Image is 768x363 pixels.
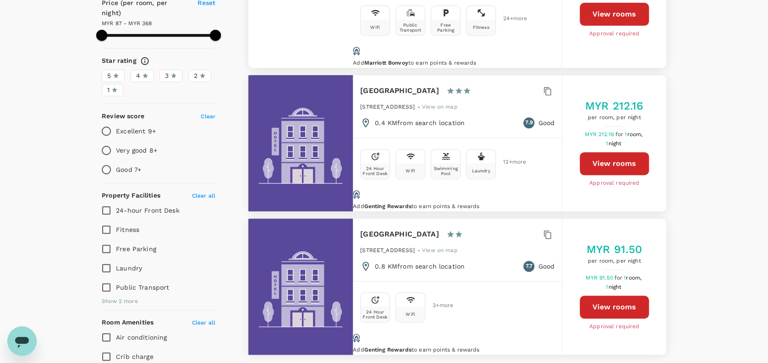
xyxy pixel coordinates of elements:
[538,262,554,271] p: Good
[580,3,649,26] button: View rooms
[192,319,215,326] span: Clear all
[417,247,422,253] span: -
[586,275,614,281] span: MYR 91.50
[360,247,415,253] span: [STREET_ADDRESS]
[362,309,388,319] div: 24 Hour Front Desk
[398,22,423,33] div: Public Transport
[585,99,644,113] h5: MYR 212.16
[538,118,554,127] p: Good
[472,168,490,173] div: Laundry
[375,118,465,127] p: 0.4 KM from search location
[353,60,476,66] span: Add to earn points & rewards
[406,168,415,173] div: Wifi
[587,257,642,266] span: per room, per night
[364,203,411,209] span: Genting Rewards
[102,297,138,306] span: Show 2 more
[589,29,640,38] span: Approval required
[107,85,110,95] span: 1
[165,71,169,81] span: 3
[503,16,517,22] span: 24 + more
[116,334,167,341] span: Air conditioning
[201,113,215,120] span: Clear
[503,159,517,165] span: 12 + more
[608,140,621,147] span: night
[625,131,644,137] span: 1
[422,103,458,110] a: View on map
[614,275,624,281] span: for
[608,284,621,290] span: night
[102,111,144,121] h6: Review score
[116,245,156,253] span: Free Parking
[140,56,149,66] svg: Star ratings are awarded to properties to represent the quality of services, facilities, and amen...
[364,60,408,66] span: Marriott Bonvoy
[116,284,169,291] span: Public Transport
[375,262,465,271] p: 0.8 KM from search location
[585,113,644,122] span: per room, per night
[606,140,623,147] span: 1
[360,104,415,110] span: [STREET_ADDRESS]
[116,126,156,136] p: Excellent 9+
[353,346,479,353] span: Add to earn points & rewards
[360,84,439,97] h6: [GEOGRAPHIC_DATA]
[136,71,140,81] span: 4
[627,131,642,137] span: room,
[102,318,154,328] h6: Room Amenities
[107,71,111,81] span: 5
[606,284,623,290] span: 1
[585,131,615,137] span: MYR 212.16
[525,118,532,127] span: 7.9
[116,226,139,233] span: Fitness
[362,166,388,176] div: 24 Hour Front Desk
[370,25,380,30] div: Wifi
[433,302,446,308] span: 3 + more
[417,104,422,110] span: -
[116,207,180,214] span: 24-hour Front Desk
[116,165,141,174] p: Good 7+
[589,179,640,188] span: Approval required
[580,296,649,319] button: View rooms
[422,104,458,110] span: View on map
[102,191,160,201] h6: Property Facilities
[626,275,642,281] span: room,
[433,22,458,33] div: Free Parking
[433,166,458,176] div: Swimming Pool
[353,203,479,209] span: Add to earn points & rewards
[102,20,152,27] span: MYR 87 - MYR 368
[102,56,137,66] h6: Star rating
[364,346,411,353] span: Genting Rewards
[472,25,489,30] div: Fitness
[422,247,458,253] span: View on map
[406,312,415,317] div: Wifi
[422,246,458,253] a: View on map
[194,71,197,81] span: 2
[116,146,157,155] p: Very good 8+
[580,152,649,175] button: View rooms
[526,262,532,271] span: 7.7
[116,264,142,272] span: Laundry
[116,353,154,360] span: Crib charge
[360,228,439,241] h6: [GEOGRAPHIC_DATA]
[624,275,643,281] span: 1
[587,242,642,257] h5: MYR 91.50
[7,326,37,356] iframe: Button to launch messaging window
[615,131,625,137] span: for
[192,192,215,199] span: Clear all
[589,322,640,331] span: Approval required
